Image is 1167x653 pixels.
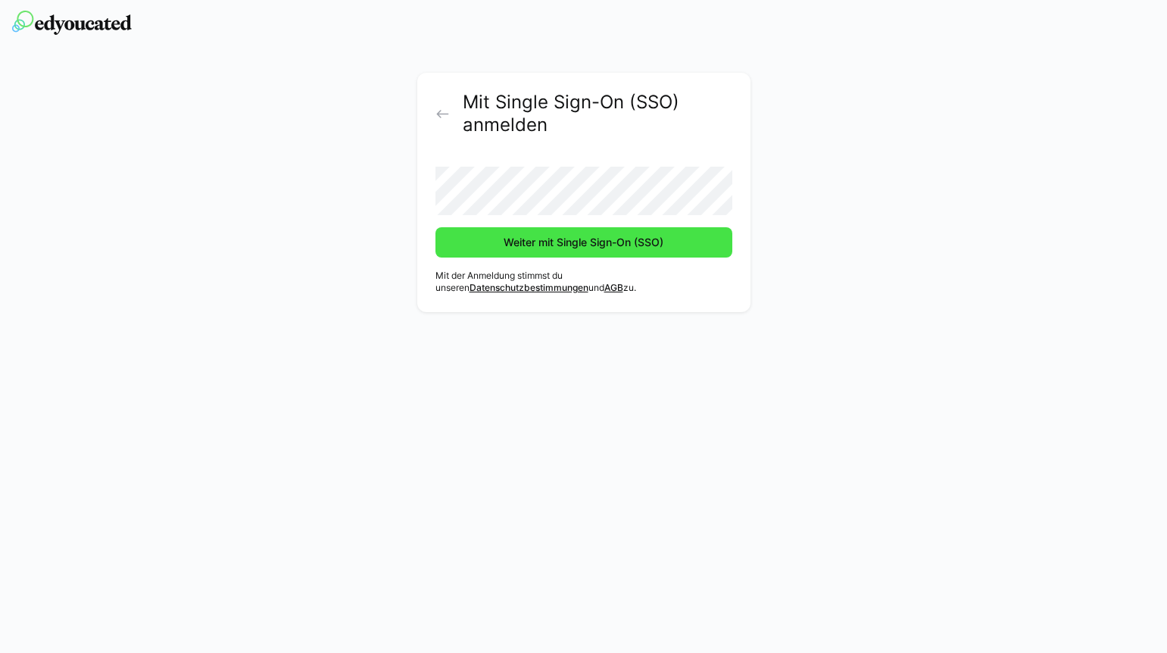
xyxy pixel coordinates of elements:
[501,235,666,250] span: Weiter mit Single Sign-On (SSO)
[463,91,732,136] h2: Mit Single Sign-On (SSO) anmelden
[12,11,132,35] img: edyoucated
[435,227,732,258] button: Weiter mit Single Sign-On (SSO)
[435,270,732,294] p: Mit der Anmeldung stimmst du unseren und zu.
[470,282,588,293] a: Datenschutzbestimmungen
[604,282,623,293] a: AGB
